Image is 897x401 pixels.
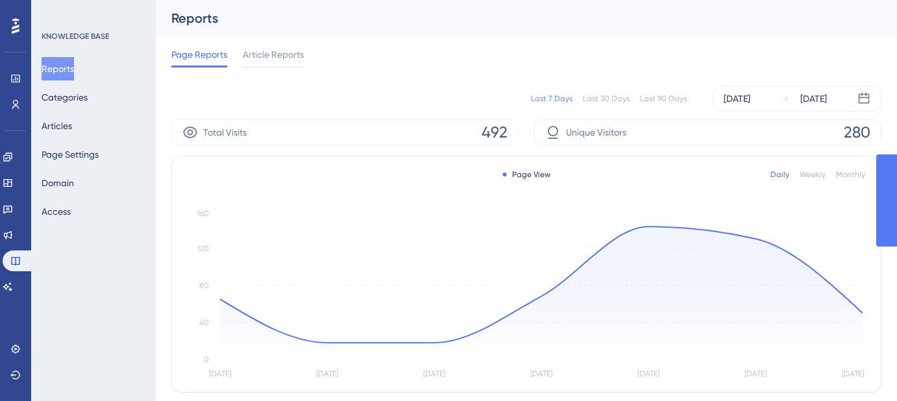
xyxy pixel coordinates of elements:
[204,355,209,364] tspan: 0
[744,369,767,378] tspan: [DATE]
[503,169,550,180] div: Page View
[836,169,865,180] div: Monthly
[199,281,209,290] tspan: 80
[203,125,247,140] span: Total Visits
[316,369,338,378] tspan: [DATE]
[171,9,849,27] div: Reports
[42,200,71,223] button: Access
[640,93,687,104] div: Last 90 Days
[197,209,209,218] tspan: 160
[423,369,445,378] tspan: [DATE]
[171,47,227,62] span: Page Reports
[842,350,881,389] iframe: UserGuiding AI Assistant Launcher
[800,169,826,180] div: Weekly
[42,31,109,42] div: KNOWLEDGE BASE
[42,114,72,138] button: Articles
[531,93,572,104] div: Last 7 Days
[197,244,209,253] tspan: 120
[42,57,74,80] button: Reports
[199,318,209,327] tspan: 40
[770,169,789,180] div: Daily
[42,86,88,109] button: Categories
[842,369,864,378] tspan: [DATE]
[482,122,508,143] span: 492
[209,369,231,378] tspan: [DATE]
[724,91,750,106] div: [DATE]
[637,369,659,378] tspan: [DATE]
[42,171,74,195] button: Domain
[583,93,630,104] div: Last 30 Days
[42,143,99,166] button: Page Settings
[243,47,304,62] span: Article Reports
[566,125,626,140] span: Unique Visitors
[800,91,827,106] div: [DATE]
[530,369,552,378] tspan: [DATE]
[844,122,870,143] span: 280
